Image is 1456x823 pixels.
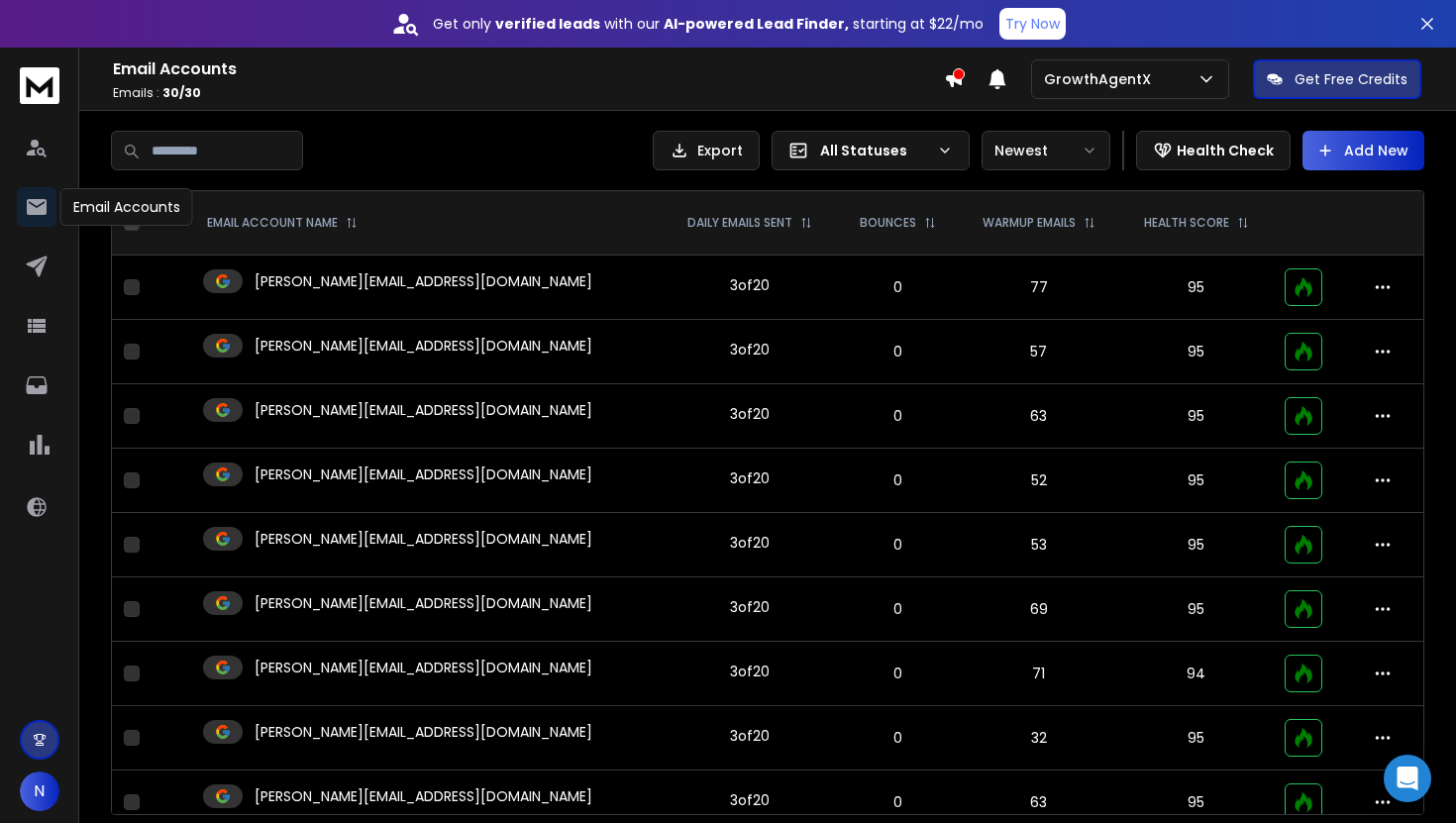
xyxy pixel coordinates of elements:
[1119,577,1272,642] td: 95
[730,726,770,746] div: 3 of 20
[849,342,946,361] p: 0
[958,256,1119,320] td: 77
[982,131,1110,170] button: Newest
[983,215,1076,231] p: WARMUP EMAILS
[958,320,1119,384] td: 57
[433,14,984,34] p: Get only with our starting at $22/mo
[495,14,600,34] strong: verified leads
[255,722,592,742] p: [PERSON_NAME][EMAIL_ADDRESS][DOMAIN_NAME]
[958,384,1119,449] td: 63
[687,215,792,231] p: DAILY EMAILS SENT
[1302,131,1424,170] button: Add New
[958,642,1119,706] td: 71
[958,513,1119,577] td: 53
[255,529,592,549] p: [PERSON_NAME][EMAIL_ADDRESS][DOMAIN_NAME]
[730,340,770,360] div: 3 of 20
[255,593,592,613] p: [PERSON_NAME][EMAIL_ADDRESS][DOMAIN_NAME]
[958,706,1119,771] td: 32
[60,188,193,226] div: Email Accounts
[1295,69,1407,89] p: Get Free Credits
[849,406,946,426] p: 0
[1044,69,1159,89] p: GrowthAgentX
[958,577,1119,642] td: 69
[1177,141,1274,160] p: Health Check
[113,57,944,81] h1: Email Accounts
[860,215,916,231] p: BOUNCES
[1144,215,1229,231] p: HEALTH SCORE
[1253,59,1421,99] button: Get Free Credits
[207,215,358,231] div: EMAIL ACCOUNT NAME
[1005,14,1060,34] p: Try Now
[1119,320,1272,384] td: 95
[730,404,770,424] div: 3 of 20
[20,772,59,811] button: N
[1119,384,1272,449] td: 95
[849,792,946,812] p: 0
[255,400,592,420] p: [PERSON_NAME][EMAIL_ADDRESS][DOMAIN_NAME]
[1119,513,1272,577] td: 95
[730,662,770,681] div: 3 of 20
[730,275,770,295] div: 3 of 20
[849,664,946,683] p: 0
[1136,131,1291,170] button: Health Check
[255,786,592,806] p: [PERSON_NAME][EMAIL_ADDRESS][DOMAIN_NAME]
[999,8,1066,40] button: Try Now
[255,271,592,291] p: [PERSON_NAME][EMAIL_ADDRESS][DOMAIN_NAME]
[730,468,770,488] div: 3 of 20
[255,336,592,356] p: [PERSON_NAME][EMAIL_ADDRESS][DOMAIN_NAME]
[20,67,59,104] img: logo
[255,464,592,484] p: [PERSON_NAME][EMAIL_ADDRESS][DOMAIN_NAME]
[1384,755,1431,802] div: Open Intercom Messenger
[653,131,760,170] button: Export
[1119,706,1272,771] td: 95
[849,277,946,297] p: 0
[849,728,946,748] p: 0
[730,790,770,810] div: 3 of 20
[730,597,770,617] div: 3 of 20
[849,599,946,619] p: 0
[730,533,770,553] div: 3 of 20
[849,470,946,490] p: 0
[113,85,944,101] p: Emails :
[1119,256,1272,320] td: 95
[1119,449,1272,513] td: 95
[849,535,946,555] p: 0
[1119,642,1272,706] td: 94
[958,449,1119,513] td: 52
[664,14,849,34] strong: AI-powered Lead Finder,
[162,84,201,101] span: 30 / 30
[255,658,592,677] p: [PERSON_NAME][EMAIL_ADDRESS][DOMAIN_NAME]
[820,141,929,160] p: All Statuses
